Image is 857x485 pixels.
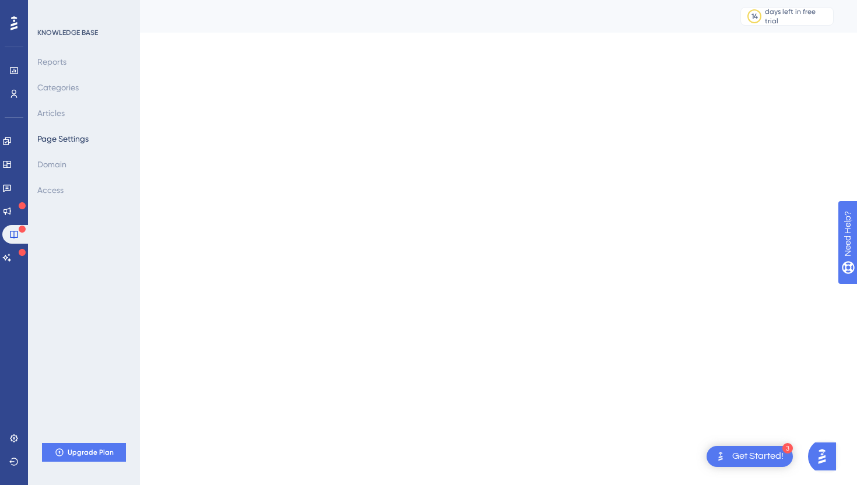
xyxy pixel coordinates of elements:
[714,449,728,463] img: launcher-image-alternative-text
[782,443,793,454] div: 3
[37,28,98,37] div: KNOWLEDGE BASE
[707,446,793,467] div: Open Get Started! checklist, remaining modules: 3
[37,128,89,149] button: Page Settings
[808,439,843,474] iframe: UserGuiding AI Assistant Launcher
[732,450,784,463] div: Get Started!
[751,12,758,21] div: 14
[765,7,830,26] div: days left in free trial
[27,3,73,17] span: Need Help?
[37,154,66,175] button: Domain
[37,51,66,72] button: Reports
[37,103,65,124] button: Articles
[42,443,126,462] button: Upgrade Plan
[37,180,64,201] button: Access
[68,448,114,457] span: Upgrade Plan
[37,77,79,98] button: Categories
